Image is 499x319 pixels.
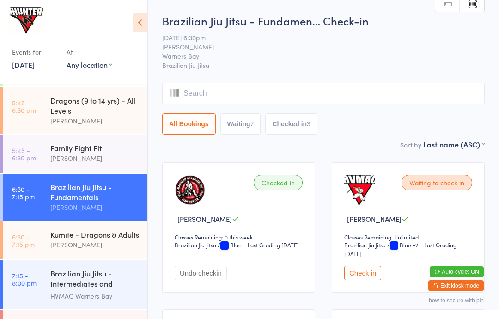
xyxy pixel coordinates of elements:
img: image1665548540.png [344,175,375,206]
time: 7:15 - 8:00 pm [12,272,37,287]
div: HVMAC Warners Bay [50,291,140,301]
div: 7 [250,120,254,128]
div: 3 [307,120,310,128]
button: how to secure with pin [429,297,484,304]
div: Brazilian Jiu Jitsu [344,241,386,249]
a: 7:15 -8:00 pmBrazilian Jiu Jitsu - Intermediates and AdvancedHVMAC Warners Bay [3,260,147,309]
button: All Bookings [162,113,216,135]
div: At [67,44,112,60]
div: [PERSON_NAME] [50,153,140,164]
div: [PERSON_NAME] [50,202,140,213]
div: Events for [12,44,57,60]
div: Dragons (9 to 14 yrs) - All Levels [50,95,140,116]
a: 5:45 -6:30 pmDragons (9 to 14 yrs) - All Levels[PERSON_NAME] [3,87,147,134]
input: Search [162,83,485,104]
time: 5:45 - 6:30 pm [12,147,36,161]
label: Sort by [400,140,421,149]
button: Auto-cycle: ON [430,266,484,277]
div: [PERSON_NAME] [50,116,140,126]
button: Check in [344,266,381,280]
a: 6:30 -7:15 pmKumite - Dragons & Adults[PERSON_NAME] [3,221,147,259]
div: Brazilian Jiu Jitsu - Fundamentals [50,182,140,202]
a: [DATE] [12,60,35,70]
button: Undo checkin [175,266,227,280]
div: Waiting to check in [402,175,472,190]
img: image1707791311.png [175,175,206,206]
a: 5:45 -6:30 pmFamily Fight Fit[PERSON_NAME] [3,135,147,173]
div: Last name (ASC) [423,139,485,149]
span: [PERSON_NAME] [347,214,402,224]
div: Classes Remaining: Unlimited [344,233,475,241]
a: 6:30 -7:15 pmBrazilian Jiu Jitsu - Fundamentals[PERSON_NAME] [3,174,147,221]
span: [PERSON_NAME] [162,42,470,51]
div: Brazilian Jiu Jitsu - Intermediates and Advanced [50,268,140,291]
div: Classes Remaining: 0 this week [175,233,305,241]
time: 6:30 - 7:15 pm [12,185,35,200]
div: Brazilian Jiu Jitsu [175,241,216,249]
div: [PERSON_NAME] [50,239,140,250]
time: 5:45 - 6:30 pm [12,99,36,114]
span: [DATE] 6:30pm [162,33,470,42]
time: 6:30 - 7:15 pm [12,233,35,248]
span: Brazilian Jiu Jitsu [162,61,485,70]
div: Checked in [254,175,303,190]
h2: Brazilian Jiu Jitsu - Fundamen… Check-in [162,13,485,28]
img: Hunter Valley Martial Arts Centre Warners Bay [9,7,44,35]
span: / Blue – Last Grading [DATE] [218,241,299,249]
button: Exit kiosk mode [428,280,484,291]
button: Checked in3 [265,113,317,135]
div: Family Fight Fit [50,143,140,153]
div: Kumite - Dragons & Adults [50,229,140,239]
span: Warners Bay [162,51,470,61]
button: Waiting7 [220,113,261,135]
div: Any location [67,60,112,70]
span: [PERSON_NAME] [177,214,232,224]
